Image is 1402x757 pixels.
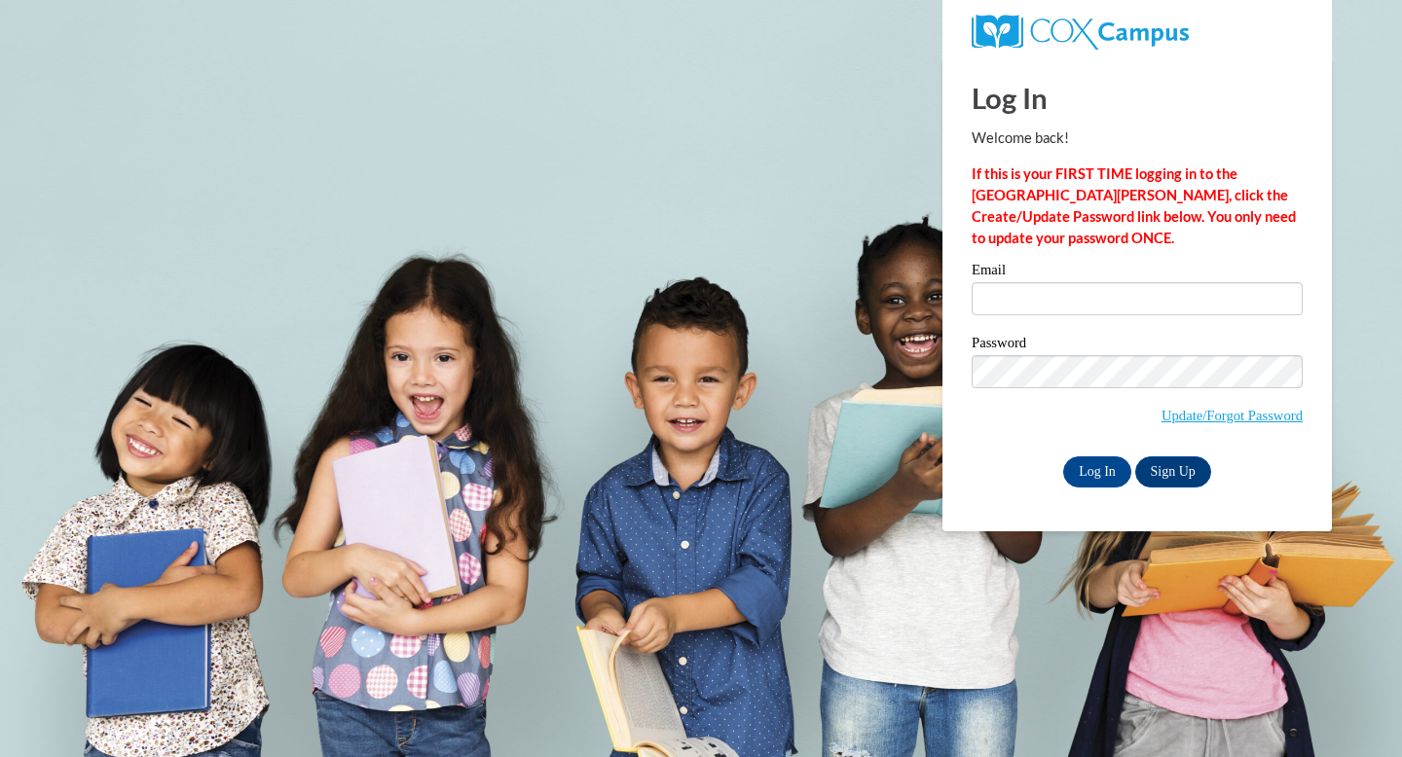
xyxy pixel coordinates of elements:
[972,127,1303,149] p: Welcome back!
[972,15,1189,50] img: COX Campus
[972,22,1189,39] a: COX Campus
[1135,456,1211,487] a: Sign Up
[1063,456,1131,487] input: Log In
[1162,408,1303,423] a: Update/Forgot Password
[972,78,1303,118] h1: Log In
[972,336,1303,355] label: Password
[972,165,1296,246] strong: If this is your FIRST TIME logging in to the [GEOGRAPHIC_DATA][PERSON_NAME], click the Create/Upd...
[972,263,1303,282] label: Email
